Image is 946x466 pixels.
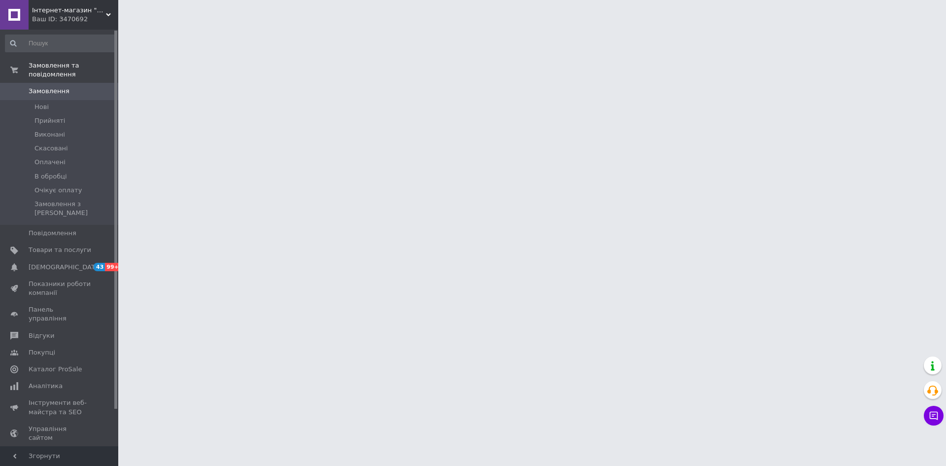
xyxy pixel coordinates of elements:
span: Повідомлення [29,229,76,238]
button: Чат з покупцем [924,406,944,426]
span: Панель управління [29,305,91,323]
span: Інструменти веб-майстра та SEO [29,398,91,416]
span: Замовлення [29,87,69,96]
span: Каталог ProSale [29,365,82,374]
span: Прийняті [34,116,65,125]
span: В обробці [34,172,67,181]
span: 43 [94,263,105,271]
div: Ваш ID: 3470692 [32,15,118,24]
span: [DEMOGRAPHIC_DATA] [29,263,101,272]
span: Товари та послуги [29,246,91,254]
span: Відгуки [29,331,54,340]
span: Виконані [34,130,65,139]
span: Покупці [29,348,55,357]
span: 99+ [105,263,121,271]
span: Аналітика [29,382,63,391]
span: Скасовані [34,144,68,153]
span: Оплачені [34,158,66,167]
span: Нові [34,103,49,111]
span: Замовлення та повідомлення [29,61,118,79]
input: Пошук [5,35,116,52]
span: Інтернет-магазин "MANGO" [32,6,106,15]
span: Очікує оплату [34,186,82,195]
span: Замовлення з [PERSON_NAME] [34,200,115,217]
span: Показники роботи компанії [29,280,91,297]
span: Управління сайтом [29,425,91,442]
